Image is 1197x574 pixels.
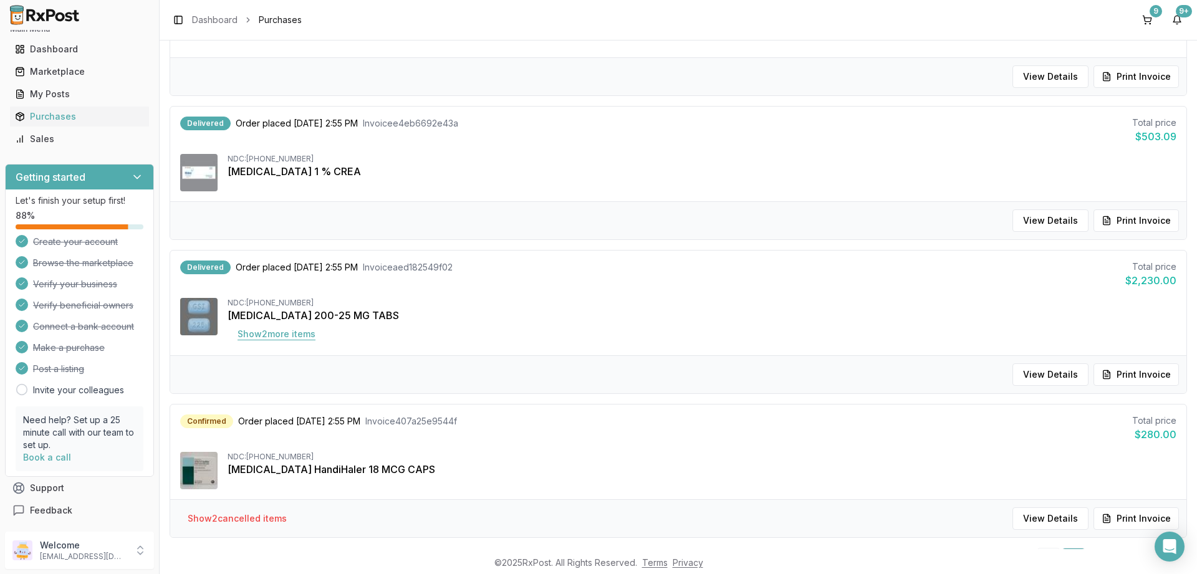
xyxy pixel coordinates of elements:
[5,129,154,149] button: Sales
[259,14,302,26] span: Purchases
[15,65,144,78] div: Marketplace
[10,60,149,83] a: Marketplace
[15,110,144,123] div: Purchases
[228,298,1176,308] div: NDC: [PHONE_NUMBER]
[192,14,302,26] nav: breadcrumb
[1094,65,1179,88] button: Print Invoice
[16,209,35,222] span: 88 %
[1150,5,1162,17] div: 9
[1012,65,1089,88] button: View Details
[23,452,71,462] a: Book a call
[1132,427,1176,442] div: $280.00
[33,257,133,269] span: Browse the marketplace
[180,298,218,335] img: Descovy 200-25 MG TABS
[1132,414,1176,427] div: Total price
[178,507,297,530] button: Show2cancelled items
[1037,548,1187,570] nav: pagination
[40,539,127,552] p: Welcome
[10,83,149,105] a: My Posts
[23,414,136,451] p: Need help? Set up a 25 minute call with our team to set up.
[10,105,149,128] a: Purchases
[1176,5,1192,17] div: 9+
[16,194,143,207] p: Let's finish your setup first!
[180,117,231,130] div: Delivered
[15,43,144,55] div: Dashboard
[236,117,358,130] span: Order placed [DATE] 2:55 PM
[5,107,154,127] button: Purchases
[228,164,1176,179] div: [MEDICAL_DATA] 1 % CREA
[15,88,144,100] div: My Posts
[228,323,325,345] button: Show2more items
[5,499,154,522] button: Feedback
[1094,363,1179,386] button: Print Invoice
[33,299,133,312] span: Verify beneficial owners
[228,452,1176,462] div: NDC: [PHONE_NUMBER]
[673,557,703,568] a: Privacy
[180,452,218,489] img: Spiriva HandiHaler 18 MCG CAPS
[1125,273,1176,288] div: $2,230.00
[1137,10,1157,30] button: 9
[1094,209,1179,232] button: Print Invoice
[1125,261,1176,273] div: Total price
[1132,129,1176,144] div: $503.09
[1062,548,1085,570] a: 1
[1167,10,1187,30] button: 9+
[228,308,1176,323] div: [MEDICAL_DATA] 200-25 MG TABS
[5,5,85,25] img: RxPost Logo
[365,415,457,428] span: Invoice 407a25e9544f
[33,236,118,248] span: Create your account
[5,39,154,59] button: Dashboard
[1087,548,1110,570] a: 2
[33,342,105,354] span: Make a purchase
[5,62,154,82] button: Marketplace
[33,320,134,333] span: Connect a bank account
[12,540,32,560] img: User avatar
[15,133,144,145] div: Sales
[180,414,233,428] div: Confirmed
[1094,507,1179,530] button: Print Invoice
[10,38,149,60] a: Dashboard
[40,552,127,562] p: [EMAIL_ADDRESS][DOMAIN_NAME]
[33,278,117,290] span: Verify your business
[1132,117,1176,129] div: Total price
[5,84,154,104] button: My Posts
[363,261,453,274] span: Invoice aed182549f02
[1012,507,1089,530] button: View Details
[192,14,238,26] a: Dashboard
[5,477,154,499] button: Support
[1012,209,1089,232] button: View Details
[228,154,1176,164] div: NDC: [PHONE_NUMBER]
[363,117,458,130] span: Invoice e4eb6692e43a
[228,462,1176,477] div: [MEDICAL_DATA] HandiHaler 18 MCG CAPS
[238,415,360,428] span: Order placed [DATE] 2:55 PM
[33,363,84,375] span: Post a listing
[10,128,149,150] a: Sales
[180,261,231,274] div: Delivered
[642,557,668,568] a: Terms
[30,504,72,517] span: Feedback
[180,154,218,191] img: Winlevi 1 % CREA
[1137,548,1160,570] a: 6
[33,384,124,396] a: Invite your colleagues
[236,261,358,274] span: Order placed [DATE] 2:55 PM
[16,170,85,184] h3: Getting started
[1012,363,1089,386] button: View Details
[1155,532,1185,562] div: Open Intercom Messenger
